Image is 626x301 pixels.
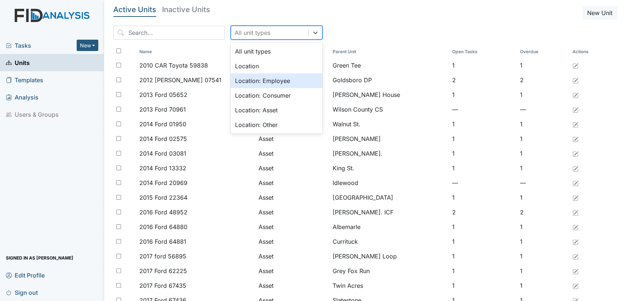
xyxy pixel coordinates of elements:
td: [GEOGRAPHIC_DATA] [330,190,449,205]
td: Green Tee [330,58,449,73]
span: 2014 Ford 03081 [139,149,186,158]
a: Edit [572,61,578,70]
td: 1 [449,220,517,234]
span: 2016 Ford 64881 [139,237,186,246]
a: Edit [572,222,578,231]
td: [PERSON_NAME]. ICF [330,205,449,220]
td: 1 [449,190,517,205]
span: Edit Profile [6,269,45,281]
td: 2 [449,205,517,220]
td: 1 [517,146,569,161]
td: 1 [517,278,569,293]
th: Toggle SortBy [449,46,517,58]
td: Goldsboro DP [330,73,449,87]
td: 1 [449,278,517,293]
td: Asset [256,278,330,293]
button: New [77,40,99,51]
span: 2012 [PERSON_NAME] 07541 [139,76,221,84]
td: Twin Acres [330,278,449,293]
td: 1 [449,87,517,102]
td: Asset [256,234,330,249]
td: Asset [256,220,330,234]
td: Asset [256,131,330,146]
span: 2013 Ford 70961 [139,105,186,114]
a: Edit [572,208,578,217]
td: Grey Fox Run [330,264,449,278]
div: Location [231,59,322,73]
a: Tasks [6,41,77,50]
h5: Inactive Units [162,6,210,13]
td: 1 [449,161,517,175]
td: King St. [330,161,449,175]
td: — [517,102,569,117]
span: Units [6,57,30,68]
a: Edit [572,149,578,158]
td: 1 [449,234,517,249]
span: 2014 Ford 20969 [139,178,187,187]
a: Edit [572,134,578,143]
td: 1 [449,146,517,161]
td: [PERSON_NAME]. [330,146,449,161]
span: Analysis [6,91,39,103]
div: Location: Employee [231,73,322,88]
td: Asset [256,190,330,205]
td: [PERSON_NAME] [330,131,449,146]
span: 2017 Ford 62225 [139,266,187,275]
span: 2014 Ford 02575 [139,134,187,143]
span: 2014 Ford 01950 [139,120,186,128]
td: Idlewood [330,175,449,190]
td: 1 [517,234,569,249]
td: 1 [517,87,569,102]
span: Sign out [6,287,38,298]
td: 1 [449,264,517,278]
a: Edit [572,281,578,290]
a: Edit [572,266,578,275]
td: Asset [256,249,330,264]
th: Actions [570,46,606,58]
td: — [449,175,517,190]
td: Walnut St. [330,117,449,131]
td: Asset [256,205,330,220]
td: 1 [517,117,569,131]
td: [PERSON_NAME] House [330,87,449,102]
td: 1 [449,117,517,131]
span: 2017 ford 56895 [139,252,186,261]
span: 2014 Ford 13332 [139,164,186,173]
button: New Unit [582,6,617,20]
a: Edit [572,193,578,202]
h5: Active Units [113,6,156,13]
div: Location: Other [231,117,322,132]
td: 2 [449,73,517,87]
span: Signed in as [PERSON_NAME] [6,252,73,264]
td: [PERSON_NAME] Loop [330,249,449,264]
td: 1 [517,249,569,264]
a: Edit [572,90,578,99]
td: 1 [449,58,517,73]
td: 1 [449,249,517,264]
td: Asset [256,175,330,190]
span: 2016 Ford 64880 [139,222,187,231]
td: Wilson County CS [330,102,449,117]
span: 2013 Ford 05652 [139,90,187,99]
td: 2 [517,205,569,220]
span: Templates [6,74,43,86]
td: Albemarle [330,220,449,234]
td: 1 [517,131,569,146]
span: 2015 Ford 22364 [139,193,187,202]
input: Search... [113,26,225,40]
div: All unit types [235,28,270,37]
span: 2010 CAR Toyota 59838 [139,61,208,70]
td: 1 [517,190,569,205]
td: 2 [517,73,569,87]
td: — [517,175,569,190]
td: 1 [449,131,517,146]
td: 1 [517,220,569,234]
span: 2016 Ford 48952 [139,208,187,217]
div: All unit types [231,44,322,59]
a: Edit [572,178,578,187]
a: Edit [572,105,578,114]
div: Location: Consumer [231,88,322,103]
td: 1 [517,58,569,73]
input: Toggle All Rows Selected [116,48,121,53]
